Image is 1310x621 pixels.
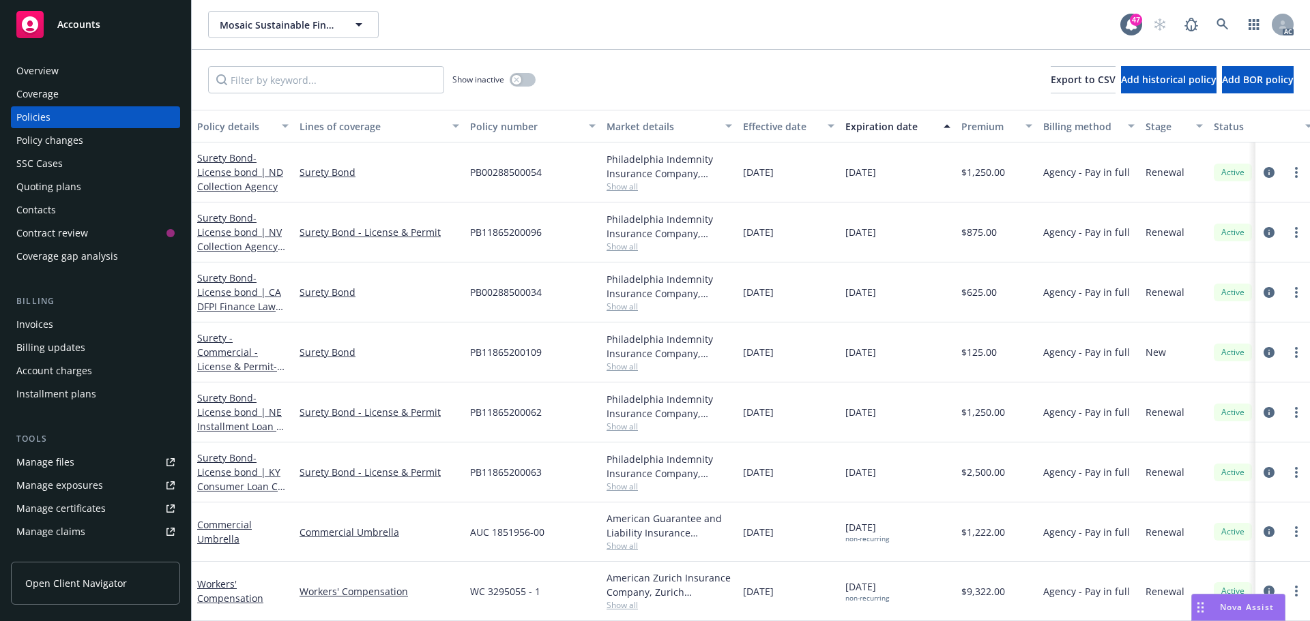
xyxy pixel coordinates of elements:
[607,452,732,481] div: Philadelphia Indemnity Insurance Company, [GEOGRAPHIC_DATA] Insurance Companies
[294,110,465,142] button: Lines of coverage
[16,222,88,244] div: Contract review
[470,285,542,299] span: PB00288500034
[1051,66,1116,93] button: Export to CSV
[601,110,738,142] button: Market details
[470,119,581,134] div: Policy number
[11,383,180,405] a: Installment plans
[11,314,180,335] a: Invoices
[300,225,459,239] a: Surety Bond - License & Permit
[607,599,732,611] span: Show all
[743,405,774,419] span: [DATE]
[607,241,732,252] span: Show all
[11,60,180,82] a: Overview
[607,392,732,421] div: Philadelphia Indemnity Insurance Company, [GEOGRAPHIC_DATA] Insurance Companies
[16,106,50,128] div: Policies
[16,314,53,335] div: Invoices
[470,525,544,539] span: AUC 1851956-00
[961,525,1005,539] span: $1,222.00
[11,337,180,359] a: Billing updates
[840,110,956,142] button: Expiration date
[16,337,85,359] div: Billing updates
[1140,110,1208,142] button: Stage
[470,165,542,179] span: PB00288500054
[845,465,876,479] span: [DATE]
[607,332,732,361] div: Philadelphia Indemnity Insurance Company, [GEOGRAPHIC_DATA] Insurance Companies
[1288,404,1305,421] a: more
[11,245,180,267] a: Coverage gap analysis
[1043,285,1130,299] span: Agency - Pay in full
[16,83,59,105] div: Coverage
[1043,405,1130,419] span: Agency - Pay in full
[1146,225,1184,239] span: Renewal
[16,474,103,496] div: Manage exposures
[16,176,81,198] div: Quoting plans
[1209,11,1236,38] a: Search
[197,119,274,134] div: Policy details
[1043,584,1130,599] span: Agency - Pay in full
[16,544,81,566] div: Manage BORs
[11,83,180,105] a: Coverage
[961,345,997,359] span: $125.00
[1261,344,1277,361] a: circleInformation
[607,361,732,372] span: Show all
[1043,345,1130,359] span: Agency - Pay in full
[845,345,876,359] span: [DATE]
[1043,225,1130,239] span: Agency - Pay in full
[743,285,774,299] span: [DATE]
[197,271,281,327] a: Surety Bond
[25,576,127,590] span: Open Client Navigator
[1219,526,1247,538] span: Active
[11,199,180,221] a: Contacts
[16,199,56,221] div: Contacts
[1121,66,1217,93] button: Add historical policy
[961,584,1005,599] span: $9,322.00
[11,176,180,198] a: Quoting plans
[16,245,118,267] div: Coverage gap analysis
[743,119,819,134] div: Effective date
[16,60,59,82] div: Overview
[1288,164,1305,181] a: more
[845,405,876,419] span: [DATE]
[11,544,180,566] a: Manage BORs
[1261,464,1277,481] a: circleInformation
[197,577,263,605] a: Workers' Compensation
[11,432,180,446] div: Tools
[11,498,180,519] a: Manage certificates
[1220,601,1274,613] span: Nova Assist
[1121,73,1217,86] span: Add historical policy
[11,5,180,44] a: Accounts
[16,383,96,405] div: Installment plans
[16,451,74,473] div: Manage files
[197,451,283,507] a: Surety Bond
[845,119,935,134] div: Expiration date
[16,360,92,382] div: Account charges
[845,165,876,179] span: [DATE]
[1261,404,1277,421] a: circleInformation
[1261,524,1277,540] a: circleInformation
[1219,406,1247,419] span: Active
[11,106,180,128] a: Policies
[197,151,283,193] span: - License bond | ND Collection Agency
[1146,285,1184,299] span: Renewal
[845,285,876,299] span: [DATE]
[300,345,459,359] a: Surety Bond
[1261,224,1277,241] a: circleInformation
[1261,284,1277,301] a: circleInformation
[1146,119,1188,134] div: Stage
[1219,226,1247,239] span: Active
[1146,525,1184,539] span: Renewal
[1146,465,1184,479] span: Renewal
[607,181,732,192] span: Show all
[11,451,180,473] a: Manage files
[197,331,278,416] a: Surety - Commercial - License & Permit
[956,110,1038,142] button: Premium
[845,534,889,543] div: non-recurring
[1191,594,1285,621] button: Nova Assist
[300,405,459,419] a: Surety Bond - License & Permit
[1261,164,1277,181] a: circleInformation
[11,222,180,244] a: Contract review
[1288,344,1305,361] a: more
[743,465,774,479] span: [DATE]
[1288,524,1305,540] a: more
[11,474,180,496] a: Manage exposures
